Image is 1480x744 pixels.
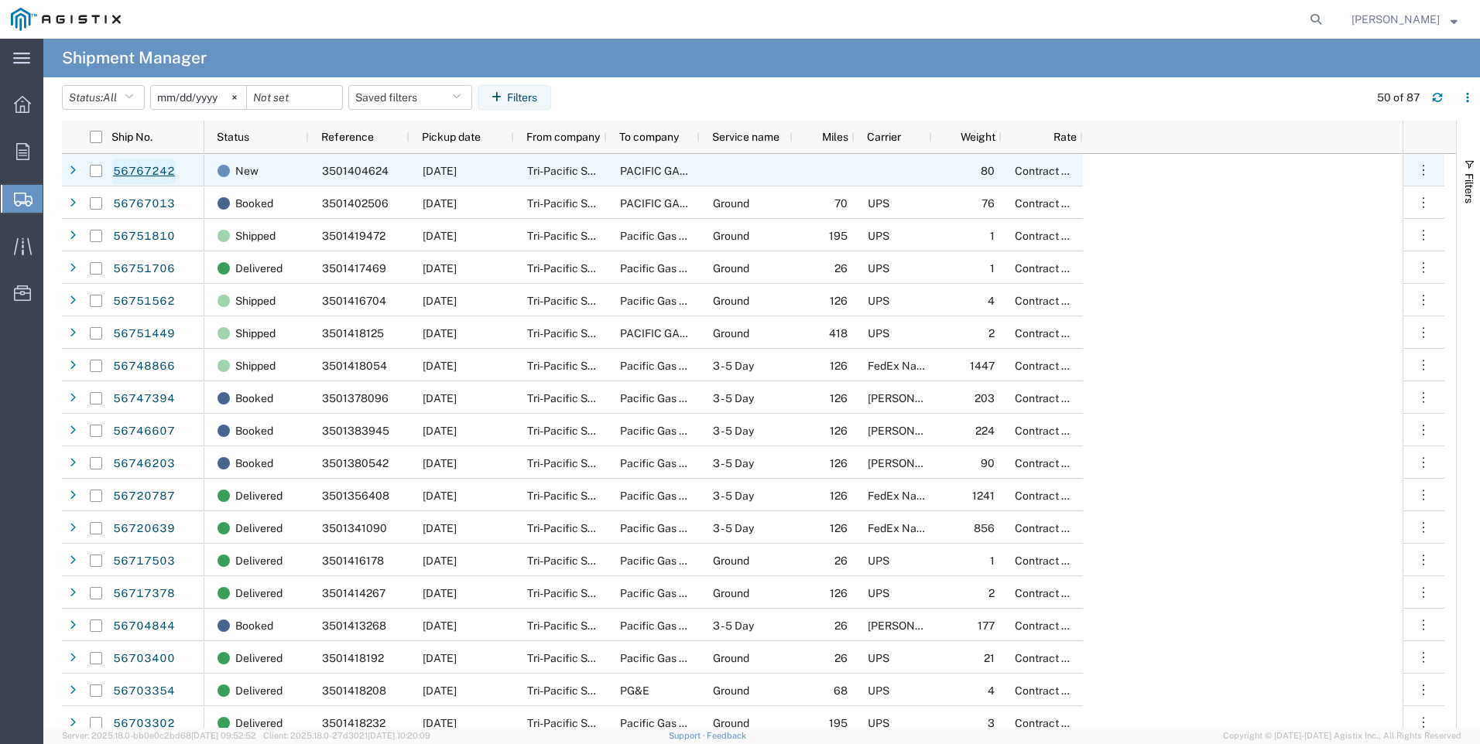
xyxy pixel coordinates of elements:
[112,647,176,671] a: 56703400
[620,652,738,664] span: Pacific Gas and Electric
[1015,197,1084,210] span: Contract Rate
[868,262,889,275] span: UPS
[829,717,848,729] span: 195
[620,490,738,502] span: Pacific Gas and Electric
[830,295,848,307] span: 126
[620,262,738,275] span: Pacific Gas and Electric
[944,131,995,143] span: Weight
[263,731,430,740] span: Client: 2025.18.0-27d3021
[834,652,848,664] span: 26
[1015,652,1084,664] span: Contract Rate
[112,679,176,704] a: 56703354
[235,577,283,609] span: Delivered
[527,425,632,437] span: Tri-Pacific Supply Inc
[1015,165,1084,177] span: Contract Rate
[830,425,848,437] span: 126
[1014,131,1077,143] span: Rate
[830,392,848,404] span: 126
[423,684,457,697] span: 09/03/2025
[713,619,754,632] span: 3 - 5 Day
[235,544,283,577] span: Delivered
[527,619,632,632] span: Tri-Pacific Supply Inc
[868,717,889,729] span: UPS
[713,587,749,599] span: Ground
[112,257,176,282] a: 56751706
[830,522,848,534] span: 126
[868,522,944,534] span: FedEx National
[1015,295,1084,307] span: Contract Rate
[868,490,944,502] span: FedEx National
[834,619,848,632] span: 26
[423,392,457,404] span: 09/08/2025
[868,555,889,567] span: UPS
[713,555,749,567] span: Ground
[62,85,145,110] button: Status:All
[1015,230,1084,242] span: Contract Rate
[1223,729,1461,742] span: Copyright © [DATE]-[DATE] Agistix Inc., All Rights Reserved
[322,230,385,242] span: 3501419472
[151,86,246,109] input: Not set
[867,131,901,143] span: Carrier
[868,587,889,599] span: UPS
[620,619,738,632] span: Pacific Gas and Electric
[868,619,1023,632] span: Roy Miller Freight Lines
[868,230,889,242] span: UPS
[620,555,738,567] span: Pacific Gas and Electric
[527,587,632,599] span: Tri-Pacific Supply Inc
[112,712,176,736] a: 56703302
[713,392,754,404] span: 3 - 5 Day
[322,522,387,534] span: 3501341090
[348,85,472,110] button: Saved filters
[112,354,176,379] a: 56748866
[235,447,273,480] span: Booked
[988,327,995,340] span: 2
[984,652,995,664] span: 21
[834,555,848,567] span: 26
[1015,425,1084,437] span: Contract Rate
[669,731,707,740] a: Support
[235,707,283,739] span: Delivered
[620,230,738,242] span: Pacific Gas and Electirc
[112,582,176,606] a: 56717378
[982,197,995,210] span: 76
[368,731,430,740] span: [DATE] 10:20:09
[988,295,995,307] span: 4
[423,165,457,177] span: 09/09/2025
[235,317,276,350] span: Shipped
[527,165,632,177] span: Tri-Pacific Supply Inc
[322,360,387,372] span: 3501418054
[235,187,273,220] span: Booked
[830,457,848,469] span: 126
[235,382,273,415] span: Booked
[1015,555,1084,567] span: Contract Rate
[527,490,632,502] span: Tri-Pacific Supply Inc
[981,165,995,177] span: 80
[112,159,176,184] a: 56767242
[830,360,848,372] span: 126
[1015,327,1084,340] span: Contract Rate
[322,262,386,275] span: 3501417469
[868,457,1023,469] span: Roy Miller Freight Lines
[217,131,249,143] span: Status
[111,131,152,143] span: Ship No.
[112,452,176,476] a: 56746203
[834,197,848,210] span: 70
[423,652,457,664] span: 09/03/2025
[527,457,632,469] span: Tri-Pacific Supply Inc
[423,425,457,437] span: 09/08/2025
[526,131,600,143] span: From company
[805,131,848,143] span: Miles
[713,295,749,307] span: Ground
[868,295,889,307] span: UPS
[619,131,679,143] span: To company
[713,684,749,697] span: Ground
[972,490,995,502] span: 1241
[868,327,889,340] span: UPS
[423,197,457,210] span: 09/09/2025
[970,360,995,372] span: 1447
[322,165,389,177] span: 3501404624
[1015,717,1084,729] span: Contract Rate
[527,652,632,664] span: Tri-Pacific Supply Inc
[834,262,848,275] span: 26
[975,425,995,437] span: 224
